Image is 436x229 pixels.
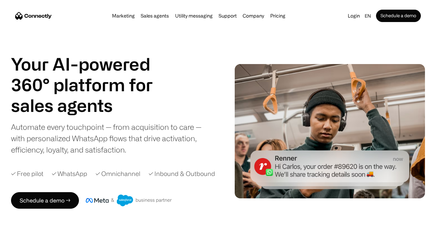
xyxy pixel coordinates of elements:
div: Company [241,11,266,21]
h1: sales agents [11,95,170,116]
div: en [365,11,371,21]
div: Company [243,11,264,21]
a: Schedule a demo [376,10,421,22]
div: 1 of 4 [11,95,170,116]
a: Pricing [268,13,287,19]
a: Marketing [110,13,137,19]
div: en [362,11,376,21]
a: Schedule a demo → [11,192,79,209]
a: Login [346,11,362,21]
a: Sales agents [139,13,171,19]
img: Meta and Salesforce business partner badge. [86,195,172,206]
div: ✓ Inbound & Outbound [149,169,215,178]
a: Support [216,13,239,19]
h1: Your AI-powered 360° platform for [11,54,170,95]
aside: Language selected: English [7,216,41,227]
div: carousel [11,95,170,116]
a: Utility messaging [173,13,215,19]
div: ✓ WhatsApp [52,169,87,178]
ul: Language list [14,217,41,227]
a: home [15,11,52,21]
div: Automate every touchpoint — from acquisition to care — with personalized WhatsApp flows that driv... [11,121,215,155]
div: ✓ Omnichannel [95,169,140,178]
div: ✓ Free pilot [11,169,43,178]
